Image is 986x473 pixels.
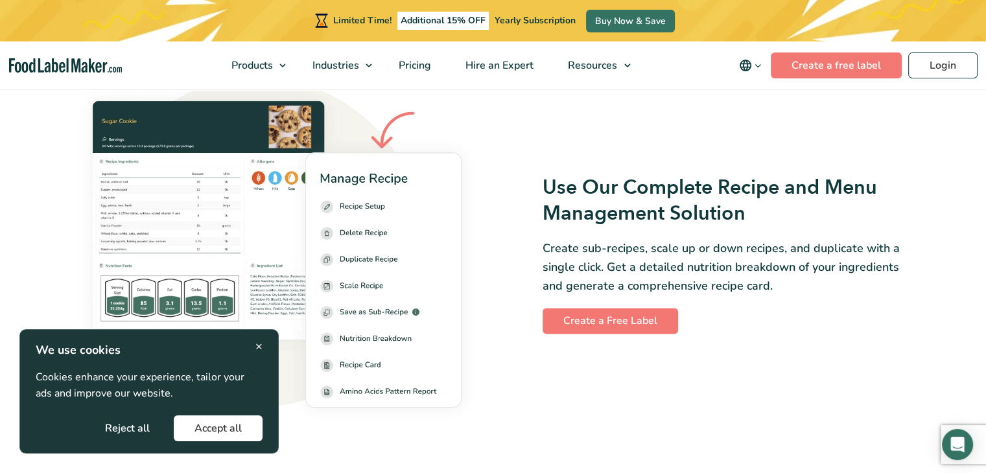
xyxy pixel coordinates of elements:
[174,415,263,441] button: Accept all
[564,58,618,73] span: Resources
[382,41,445,89] a: Pricing
[84,415,170,441] button: Reject all
[771,52,902,78] a: Create a free label
[586,10,675,32] a: Buy Now & Save
[395,58,432,73] span: Pricing
[543,175,918,226] h3: Use Our Complete Recipe and Menu Management Solution
[543,239,918,295] p: Create sub-recipes, scale up or down recipes, and duplicate with a single click. Get a detailed n...
[462,58,535,73] span: Hire an Expert
[215,41,292,89] a: Products
[397,12,489,30] span: Additional 15% OFF
[543,308,678,334] a: Create a Free Label
[551,41,637,89] a: Resources
[449,41,548,89] a: Hire an Expert
[333,14,392,27] span: Limited Time!
[296,41,379,89] a: Industries
[255,338,263,355] span: ×
[942,429,973,460] div: Open Intercom Messenger
[908,52,978,78] a: Login
[309,58,360,73] span: Industries
[36,342,121,358] strong: We use cookies
[36,369,263,402] p: Cookies enhance your experience, tailor your ads and improve our website.
[228,58,274,73] span: Products
[495,14,576,27] span: Yearly Subscription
